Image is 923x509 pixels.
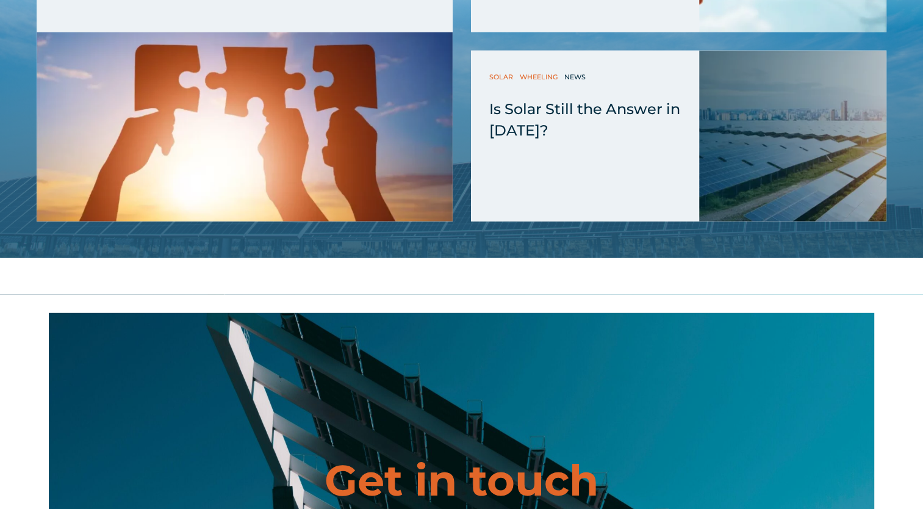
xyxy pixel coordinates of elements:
span: Is Solar Still the Answer in [DATE]? [489,100,680,139]
a: News [564,71,589,83]
a: Wheeling [520,71,561,83]
img: Solar Energy Commercial and Industrial Wheeling [699,51,886,222]
span: Get in touch [325,454,598,507]
img: SolarAfrica and Starsight Energy unite for change [37,32,453,222]
a: Solar [489,71,516,83]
